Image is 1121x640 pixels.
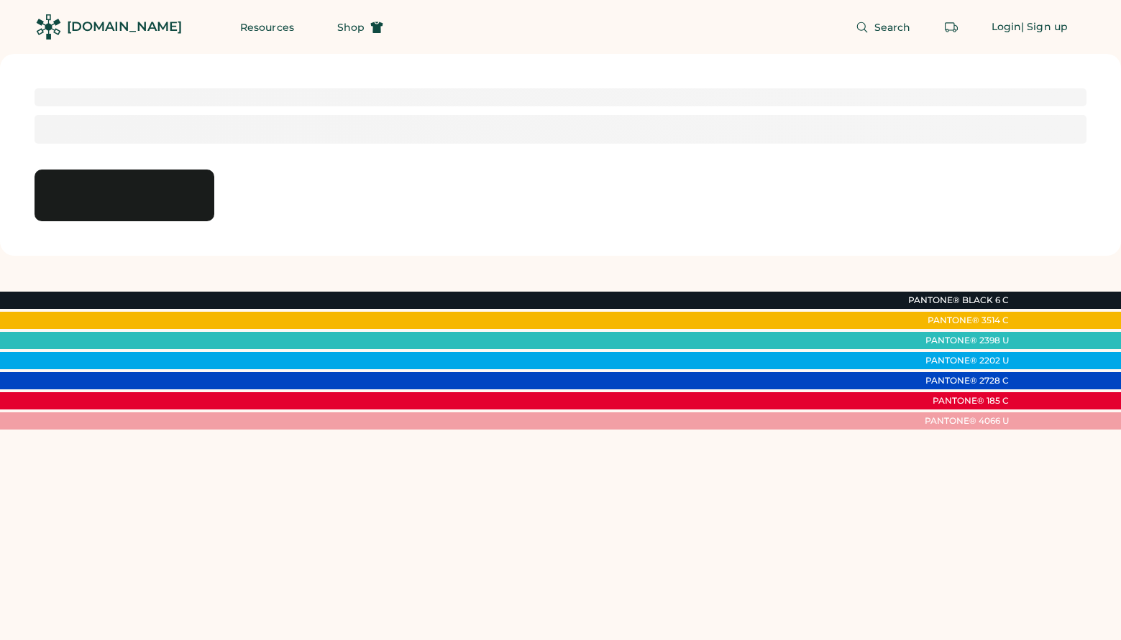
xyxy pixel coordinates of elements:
[320,13,401,42] button: Shop
[937,13,966,42] button: Retrieve an order
[223,13,311,42] button: Resources
[838,13,928,42] button: Search
[874,22,911,32] span: Search
[992,20,1022,34] div: Login
[1021,20,1068,34] div: | Sign up
[337,22,365,32] span: Shop
[36,14,61,40] img: Rendered Logo - Screens
[67,18,182,36] div: [DOMAIN_NAME]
